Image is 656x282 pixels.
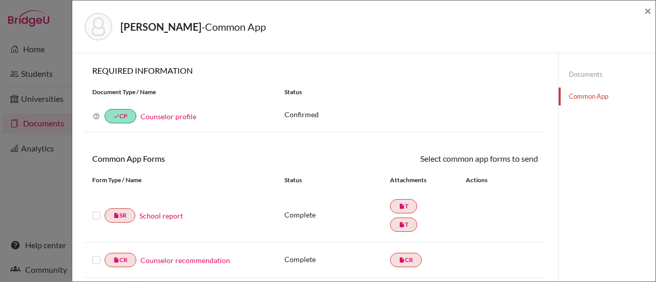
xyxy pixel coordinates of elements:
[399,222,405,228] i: insert_drive_file
[85,66,546,75] h6: REQUIRED INFORMATION
[399,203,405,209] i: insert_drive_file
[139,210,183,221] a: School report
[85,88,277,97] div: Document Type / Name
[277,88,546,97] div: Status
[284,209,390,220] p: Complete
[284,176,390,185] div: Status
[284,254,390,265] p: Complete
[201,20,266,33] span: - Common App
[559,66,655,83] a: Documents
[390,218,417,232] a: insert_drive_fileT
[85,154,315,163] h6: Common App Forms
[315,153,546,165] div: Select common app forms to send
[284,109,538,120] p: Confirmed
[105,208,135,223] a: insert_drive_fileSR
[390,253,422,267] a: insert_drive_fileCR
[390,199,417,213] a: insert_drive_fileT
[120,20,201,33] strong: [PERSON_NAME]
[113,212,119,219] i: insert_drive_file
[399,257,405,263] i: insert_drive_file
[105,253,136,267] a: insert_drive_fileCR
[644,3,651,18] span: ×
[140,255,230,266] a: Counselor recommendation
[559,88,655,105] a: Common App
[113,257,119,263] i: insert_drive_file
[454,176,517,185] div: Actions
[140,112,196,121] a: Counselor profile
[390,176,454,185] div: Attachments
[85,176,277,185] div: Form Type / Name
[105,109,136,123] a: doneCP
[113,113,119,119] i: done
[644,5,651,17] button: Close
